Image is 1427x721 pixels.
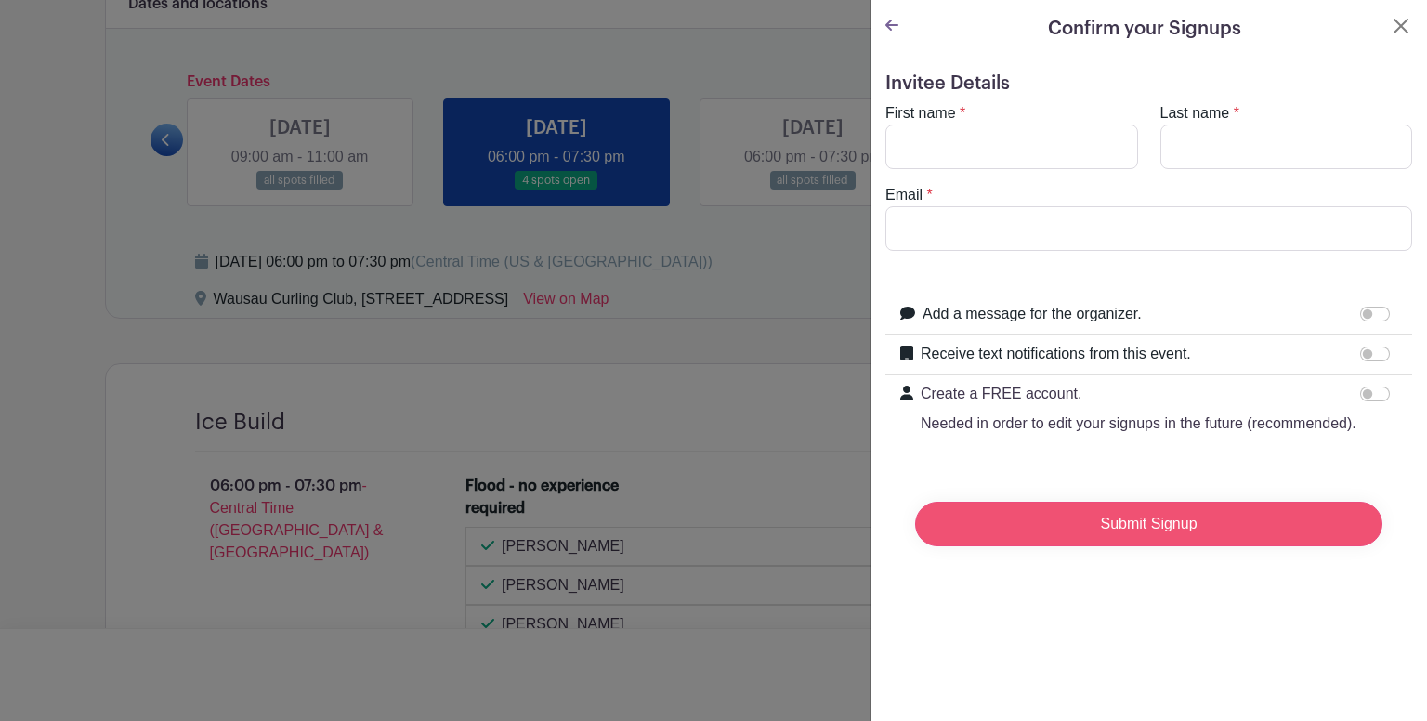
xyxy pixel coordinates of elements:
p: Create a FREE account. [921,383,1356,405]
p: Needed in order to edit your signups in the future (recommended). [921,413,1356,435]
button: Close [1390,15,1412,37]
h5: Confirm your Signups [1048,15,1241,43]
label: Receive text notifications from this event. [921,343,1191,365]
label: First name [885,102,956,125]
input: Submit Signup [915,502,1382,546]
h5: Invitee Details [885,72,1412,95]
label: Last name [1160,102,1230,125]
label: Email [885,184,923,206]
label: Add a message for the organizer. [923,303,1142,325]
